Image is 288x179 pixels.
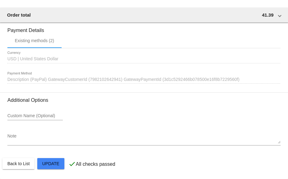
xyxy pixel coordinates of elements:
[68,160,76,168] mat-icon: check
[7,56,58,61] span: USD | United States Dollar
[7,97,281,103] h3: Additional Options
[37,158,64,169] button: Update
[7,23,281,33] h3: Payment Details
[7,12,31,18] span: Order total
[15,38,54,43] div: Existing methods (2)
[7,113,63,118] input: Custom Name (Optional)
[42,161,59,166] span: Update
[7,77,239,82] span: Description (PayPal) GatewayCustomerId (7982102642941) GatewayPaymentId (3d1c5292466b078500e16f8b...
[2,158,34,169] button: Back to List
[7,161,30,166] span: Back to List
[262,12,274,18] span: 41.39
[76,161,115,167] p: All checks passed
